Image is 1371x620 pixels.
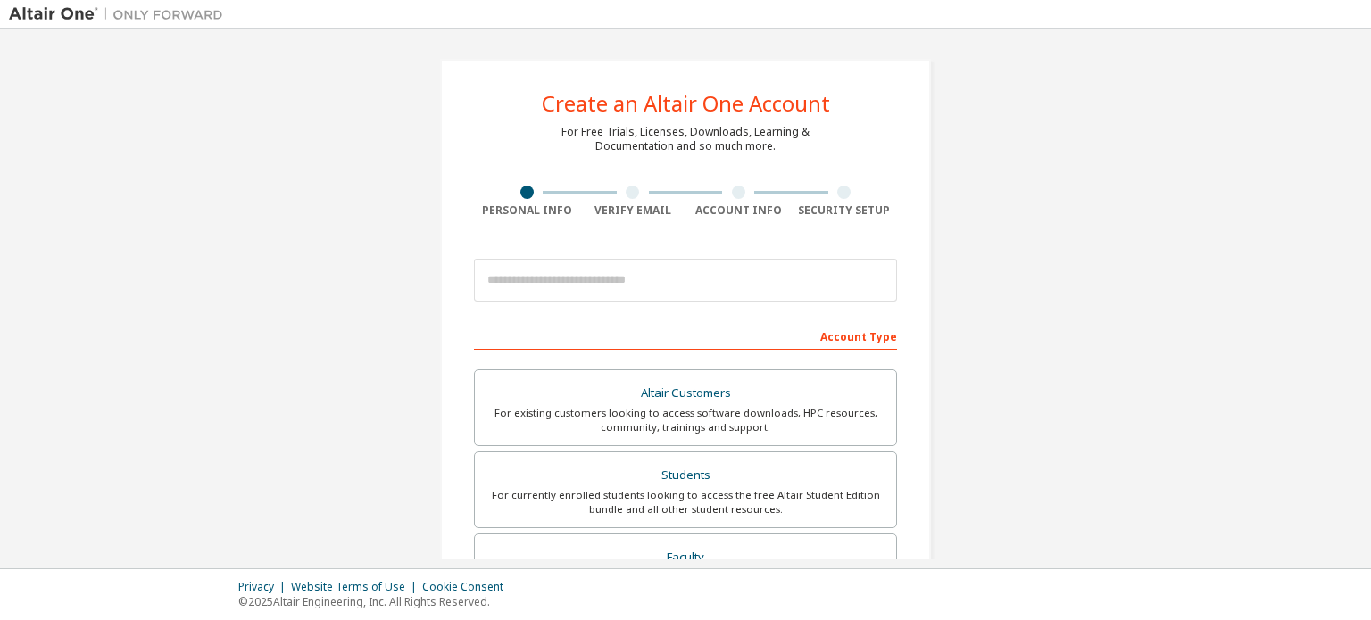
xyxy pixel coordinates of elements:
div: Students [486,463,885,488]
div: Security Setup [792,203,898,218]
div: Personal Info [474,203,580,218]
div: Account Type [474,321,897,350]
div: Verify Email [580,203,686,218]
div: Cookie Consent [422,580,514,594]
div: Faculty [486,545,885,570]
div: For currently enrolled students looking to access the free Altair Student Edition bundle and all ... [486,488,885,517]
img: Altair One [9,5,232,23]
div: Create an Altair One Account [542,93,830,114]
p: © 2025 Altair Engineering, Inc. All Rights Reserved. [238,594,514,609]
div: Website Terms of Use [291,580,422,594]
div: For Free Trials, Licenses, Downloads, Learning & Documentation and so much more. [561,125,810,153]
div: For existing customers looking to access software downloads, HPC resources, community, trainings ... [486,406,885,434]
div: Account Info [685,203,792,218]
div: Altair Customers [486,381,885,406]
div: Privacy [238,580,291,594]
